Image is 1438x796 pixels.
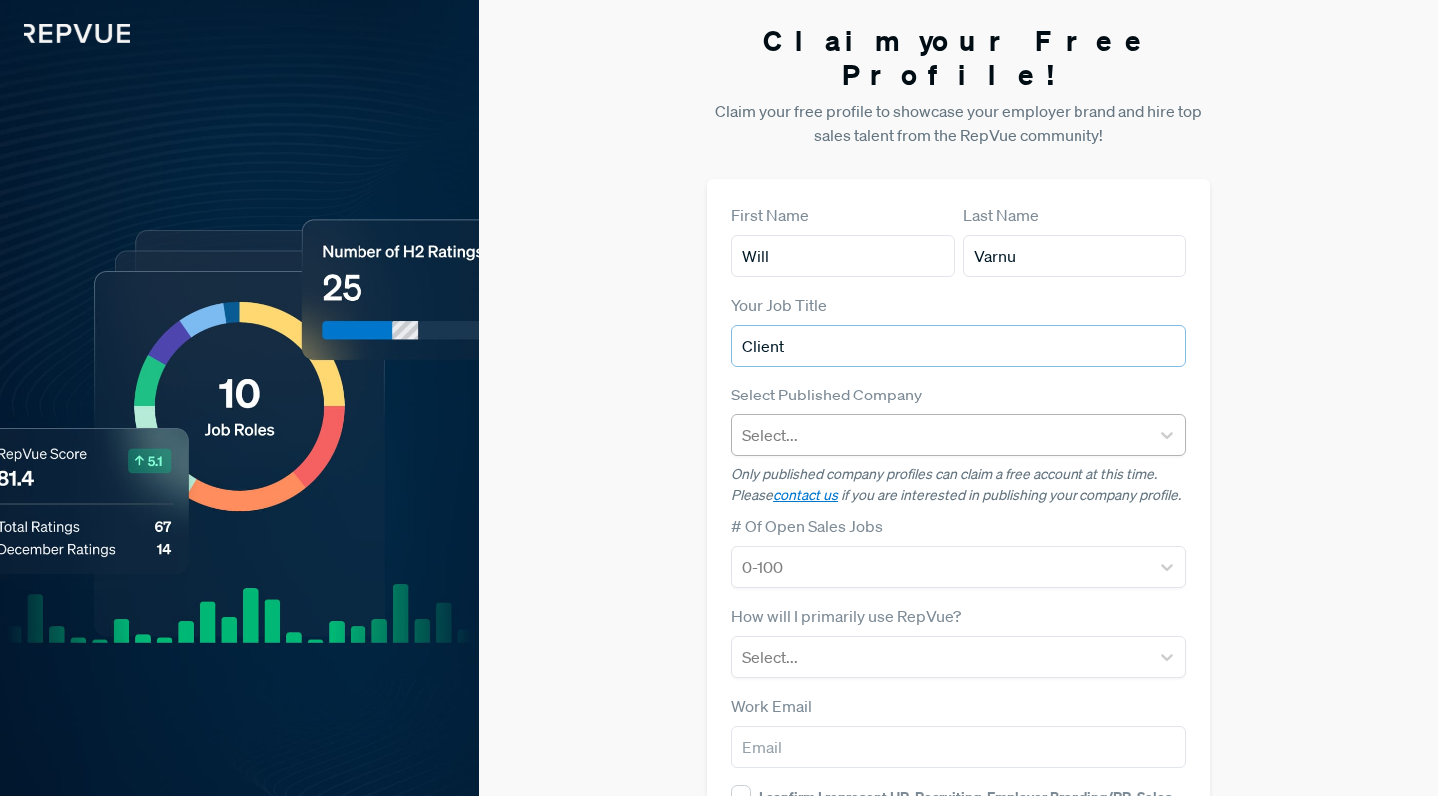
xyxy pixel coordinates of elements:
label: Select Published Company [731,383,922,406]
label: # Of Open Sales Jobs [731,514,883,538]
input: Title [731,325,1186,367]
label: Work Email [731,694,812,718]
h3: Claim your Free Profile! [707,24,1210,91]
input: Last Name [963,235,1186,277]
input: Email [731,726,1186,768]
p: Claim your free profile to showcase your employer brand and hire top sales talent from the RepVue... [707,99,1210,147]
p: Only published company profiles can claim a free account at this time. Please if you are interest... [731,464,1186,506]
label: How will I primarily use RepVue? [731,604,961,628]
label: Your Job Title [731,293,827,317]
label: First Name [731,203,809,227]
a: contact us [773,486,838,504]
input: First Name [731,235,955,277]
label: Last Name [963,203,1039,227]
